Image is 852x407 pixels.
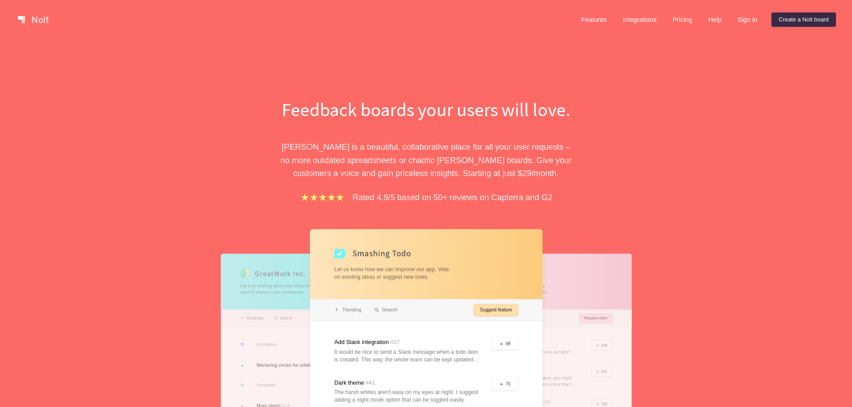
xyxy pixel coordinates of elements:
[771,13,836,27] a: Create a Nolt board
[574,13,614,27] a: Features
[272,97,581,122] h1: Feedback boards your users will love.
[615,13,663,27] a: Integrations
[352,191,552,204] p: Rated 4.9/5 based on 50+ reviews on Capterra and G2
[665,13,699,27] a: Pricing
[701,13,729,27] a: Help
[300,192,345,202] img: stars.b067e34983.png
[272,140,581,180] p: [PERSON_NAME] is a beautiful, collaborative place for all your user requests – no more outdated s...
[730,13,764,27] a: Sign in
